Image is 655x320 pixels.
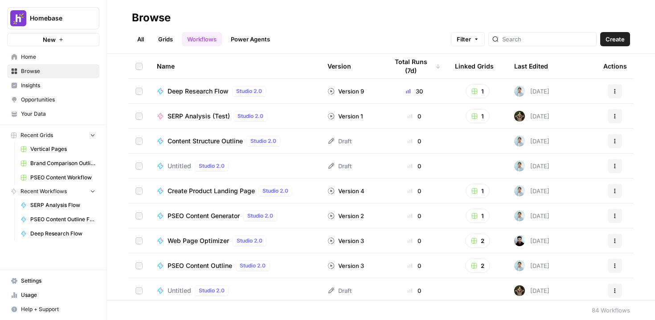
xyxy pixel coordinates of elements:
button: 2 [465,234,490,248]
a: Insights [7,78,99,93]
div: 0 [388,186,441,195]
div: Draft [327,162,352,170]
a: UntitledStudio 2.0 [157,161,313,171]
span: Recent Workflows [20,187,67,195]
a: Opportunities [7,93,99,107]
div: Last Edited [514,54,548,78]
a: Settings [7,274,99,288]
img: Homebase Logo [10,10,26,26]
span: Create [606,35,625,44]
span: Opportunities [21,96,95,104]
a: Usage [7,288,99,302]
div: [DATE] [514,235,549,246]
a: Home [7,50,99,64]
button: New [7,33,99,46]
img: xjyi7gh9lz0icmjo8v3lxainuvr4 [514,161,525,171]
a: PSEO Content OutlineStudio 2.0 [157,260,313,271]
div: 0 [388,286,441,295]
div: [DATE] [514,211,549,221]
div: Total Runs (7d) [388,54,441,78]
img: 2669atuuy196apcdpvekpy22onj1 [514,235,525,246]
a: Brand Comparison Outline Generator [16,156,99,170]
span: Studio 2.0 [237,112,263,120]
span: Homebase [30,14,84,23]
div: [DATE] [514,186,549,196]
div: Draft [327,286,352,295]
a: Workflows [182,32,222,46]
div: Version 9 [327,87,364,96]
div: [DATE] [514,86,549,97]
a: All [132,32,149,46]
div: Version 4 [327,186,364,195]
button: Filter [451,32,485,46]
a: Browse [7,64,99,78]
a: Grids [153,32,178,46]
div: 0 [388,137,441,146]
span: Settings [21,277,95,285]
img: xjyi7gh9lz0icmjo8v3lxainuvr4 [514,186,525,196]
span: Studio 2.0 [236,87,262,95]
button: Help + Support [7,302,99,316]
div: 0 [388,112,441,121]
span: SERP Analysis (Test) [168,112,230,121]
div: Version [327,54,351,78]
span: New [43,35,56,44]
a: Web Page OptimizerStudio 2.0 [157,235,313,246]
span: Usage [21,291,95,299]
div: Actions [603,54,627,78]
img: j5qt8lcsiau9erp1gk2bomzmpq8t [514,111,525,122]
span: Studio 2.0 [250,137,276,145]
span: Deep Research Flow [30,230,95,238]
a: Deep Research FlowStudio 2.0 [157,86,313,97]
span: Create Product Landing Page [168,186,255,195]
span: Browse [21,67,95,75]
div: Name [157,54,313,78]
span: Studio 2.0 [237,237,262,245]
div: 0 [388,261,441,270]
div: [DATE] [514,161,549,171]
div: 0 [388,236,441,245]
div: Version 2 [327,211,364,220]
a: SERP Analysis Flow [16,198,99,212]
span: Vertical Pages [30,145,95,153]
button: 2 [465,259,490,273]
a: PSEO Content GeneratorStudio 2.0 [157,211,313,221]
span: Insights [21,81,95,89]
span: Web Page Optimizer [168,236,229,245]
span: SERP Analysis Flow [30,201,95,209]
div: Linked Grids [455,54,494,78]
div: Browse [132,11,171,25]
a: Content Structure OutlineStudio 2.0 [157,136,313,146]
div: 84 Workflows [592,306,630,315]
a: Vertical Pages [16,142,99,156]
span: Studio 2.0 [240,262,266,270]
a: PSEO Content Workflow [16,170,99,185]
img: xjyi7gh9lz0icmjo8v3lxainuvr4 [514,86,525,97]
div: 0 [388,162,441,170]
img: xjyi7gh9lz0icmjo8v3lxainuvr4 [514,211,525,221]
div: Version 3 [327,236,364,245]
span: Studio 2.0 [247,212,273,220]
span: Help + Support [21,305,95,313]
span: PSEO Content Outline Flow V2 [30,215,95,223]
span: PSEO Content Generator [168,211,240,220]
span: PSEO Content Outline [168,261,232,270]
div: Draft [327,137,352,146]
img: j5qt8lcsiau9erp1gk2bomzmpq8t [514,285,525,296]
button: 1 [466,209,490,223]
div: [DATE] [514,111,549,122]
div: Version 3 [327,261,364,270]
div: [DATE] [514,260,549,271]
a: Create Product Landing PageStudio 2.0 [157,186,313,196]
div: Version 1 [327,112,363,121]
span: Recent Grids [20,131,53,139]
span: Deep Research Flow [168,87,229,96]
span: Content Structure Outline [168,137,243,146]
span: Untitled [168,162,191,170]
div: 30 [388,87,441,96]
a: UntitledStudio 2.0 [157,285,313,296]
a: Your Data [7,107,99,121]
div: [DATE] [514,285,549,296]
a: Deep Research Flow [16,227,99,241]
button: Recent Grids [7,129,99,142]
